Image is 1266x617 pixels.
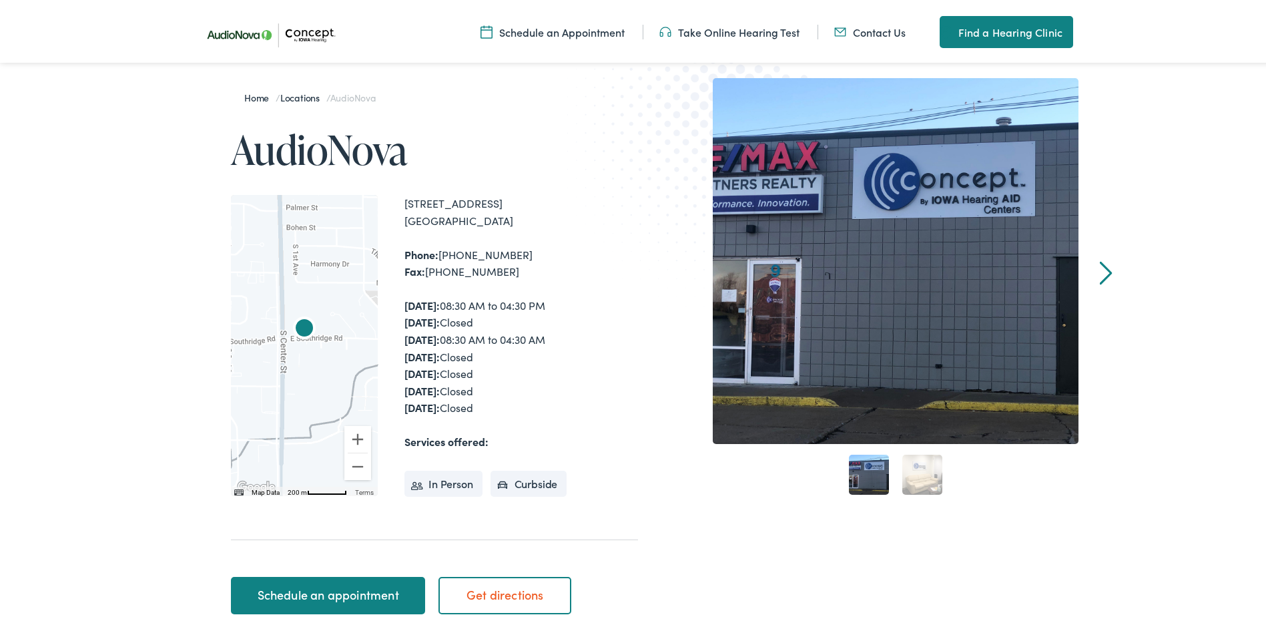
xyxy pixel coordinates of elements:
button: Zoom in [344,423,371,450]
button: Map Data [252,485,280,495]
strong: Services offered: [404,431,489,446]
strong: [DATE]: [404,312,440,327]
a: Open this area in Google Maps (opens a new window) [234,476,278,493]
span: AudioNova [330,88,376,101]
a: 1 [849,452,889,492]
a: Locations [280,88,326,101]
a: Contact Us [834,22,906,37]
strong: [DATE]: [404,363,440,378]
a: 2 [902,452,942,492]
button: Zoom out [344,451,371,477]
strong: [DATE]: [404,397,440,412]
li: In Person [404,468,483,495]
button: Keyboard shortcuts [234,485,244,495]
a: Get directions [438,574,571,612]
div: AudioNova [288,311,320,343]
a: Schedule an appointment [231,574,425,612]
strong: Fax: [404,261,425,276]
strong: [DATE]: [404,381,440,395]
h1: AudioNova [231,125,638,169]
a: Home [244,88,276,101]
button: Map Scale: 200 m per 56 pixels [284,484,351,493]
img: utility icon [834,22,846,37]
a: Next [1100,258,1113,282]
strong: [DATE]: [404,329,440,344]
div: 08:30 AM to 04:30 PM Closed 08:30 AM to 04:30 AM Closed Closed Closed Closed [404,294,638,414]
a: Find a Hearing Clinic [940,13,1073,45]
a: Schedule an Appointment [481,22,625,37]
span: / / [244,88,376,101]
strong: [DATE]: [404,295,440,310]
div: [PHONE_NUMBER] [PHONE_NUMBER] [404,244,638,278]
div: [STREET_ADDRESS] [GEOGRAPHIC_DATA] [404,192,638,226]
span: 200 m [288,486,307,493]
img: utility icon [940,21,952,37]
li: Curbside [491,468,567,495]
a: Take Online Hearing Test [659,22,800,37]
img: utility icon [659,22,671,37]
strong: Phone: [404,244,438,259]
img: Google [234,476,278,493]
img: A calendar icon to schedule an appointment at Concept by Iowa Hearing. [481,22,493,37]
strong: [DATE]: [404,347,440,361]
a: Terms (opens in new tab) [355,486,374,493]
